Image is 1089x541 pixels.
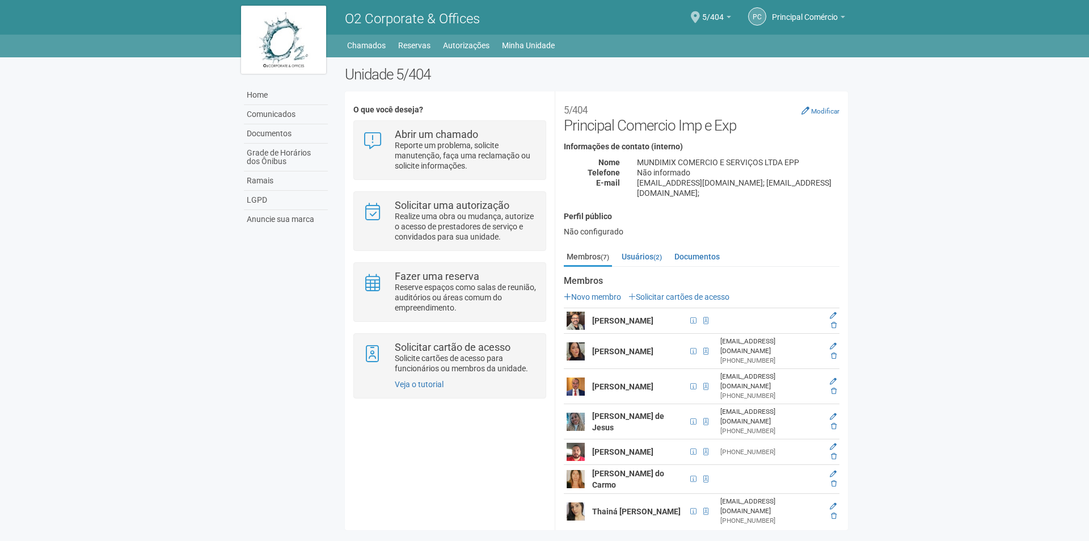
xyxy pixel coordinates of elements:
strong: Nome [598,158,620,167]
a: Excluir membro [831,352,837,360]
a: Grade de Horários dos Ônibus [244,144,328,171]
div: [EMAIL_ADDRESS][DOMAIN_NAME] [720,497,818,516]
small: (2) [653,253,662,261]
img: user.png [567,502,585,521]
div: MUNDIMIX COMERCIO E SERVIÇOS LTDA EPP [628,157,848,167]
a: Editar membro [830,470,837,478]
a: Editar membro [830,378,837,385]
strong: [PERSON_NAME] [592,447,653,456]
div: [PHONE_NUMBER] [720,356,818,366]
a: Membros(7) [564,248,612,267]
h2: Principal Comercio Imp e Exp [564,100,839,134]
div: Não informado [628,167,848,178]
a: LGPD [244,191,328,210]
strong: Fazer uma reserva [395,270,479,282]
div: [EMAIL_ADDRESS][DOMAIN_NAME]; [EMAIL_ADDRESS][DOMAIN_NAME]; [628,178,848,198]
a: Editar membro [830,342,837,350]
a: Editar membro [830,443,837,451]
a: Excluir membro [831,452,837,460]
h2: Unidade 5/404 [345,66,848,83]
a: Documentos [244,124,328,144]
a: Solicitar uma autorização Realize uma obra ou mudança, autorize o acesso de prestadores de serviç... [362,200,537,242]
a: Fazer uma reserva Reserve espaços como salas de reunião, auditórios ou áreas comum do empreendime... [362,271,537,313]
a: Veja o tutorial [395,380,444,389]
a: Comunicados [244,105,328,124]
img: user.png [567,413,585,431]
a: Principal Comércio [772,14,845,23]
p: Realize uma obra ou mudança, autorize o acesso de prestadores de serviço e convidados para sua un... [395,211,537,242]
strong: [PERSON_NAME] [592,382,653,391]
div: Não configurado [564,227,839,237]
div: [EMAIL_ADDRESS][DOMAIN_NAME] [720,407,818,426]
a: 5/404 [702,14,731,23]
a: Ramais [244,171,328,191]
a: Usuários(2) [619,248,665,265]
span: O2 Corporate & Offices [345,11,480,27]
a: Excluir membro [831,422,837,430]
div: [PHONE_NUMBER] [720,391,818,401]
img: logo.jpg [241,6,326,74]
div: [PHONE_NUMBER] [720,426,818,436]
a: Documentos [672,248,723,265]
a: Editar membro [830,312,837,320]
small: (7) [601,253,609,261]
strong: [PERSON_NAME] de Jesus [592,412,664,432]
a: Excluir membro [831,321,837,329]
p: Solicite cartões de acesso para funcionários ou membros da unidade. [395,353,537,374]
h4: Perfil público [564,212,839,221]
a: Home [244,86,328,105]
strong: Membros [564,276,839,286]
h4: Informações de contato (interno) [564,142,839,151]
a: Anuncie sua marca [244,210,328,229]
a: Excluir membro [831,480,837,488]
strong: E-mail [596,178,620,187]
img: user.png [567,312,585,330]
img: user.png [567,443,585,461]
a: Chamados [347,37,386,53]
a: Autorizações [443,37,489,53]
a: Solicitar cartão de acesso Solicite cartões de acesso para funcionários ou membros da unidade. [362,342,537,374]
strong: Solicitar cartão de acesso [395,341,510,353]
img: user.png [567,378,585,396]
a: Solicitar cartões de acesso [628,292,729,301]
div: [PHONE_NUMBER] [720,447,818,457]
strong: [PERSON_NAME] [592,347,653,356]
a: PC [748,7,766,26]
a: Excluir membro [831,387,837,395]
strong: [PERSON_NAME] [592,316,653,325]
strong: Telefone [588,168,620,177]
a: Novo membro [564,292,621,301]
a: Editar membro [830,502,837,510]
div: [PHONE_NUMBER] [720,516,818,526]
small: Modificar [811,107,839,115]
a: Editar membro [830,413,837,421]
div: [EMAIL_ADDRESS][DOMAIN_NAME] [720,372,818,391]
img: user.png [567,470,585,488]
a: Minha Unidade [502,37,555,53]
span: 5/404 [702,2,724,22]
div: [EMAIL_ADDRESS][DOMAIN_NAME] [720,337,818,356]
small: 5/404 [564,104,588,116]
p: Reporte um problema, solicite manutenção, faça uma reclamação ou solicite informações. [395,140,537,171]
strong: [PERSON_NAME] do Carmo [592,469,664,489]
strong: Thainá [PERSON_NAME] [592,507,681,516]
img: user.png [567,342,585,360]
h4: O que você deseja? [353,106,546,114]
a: Modificar [801,106,839,115]
a: Reservas [398,37,430,53]
strong: Abrir um chamado [395,128,478,140]
a: Excluir membro [831,512,837,520]
p: Reserve espaços como salas de reunião, auditórios ou áreas comum do empreendimento. [395,282,537,313]
span: Principal Comércio [772,2,838,22]
a: Abrir um chamado Reporte um problema, solicite manutenção, faça uma reclamação ou solicite inform... [362,129,537,171]
strong: Solicitar uma autorização [395,199,509,211]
